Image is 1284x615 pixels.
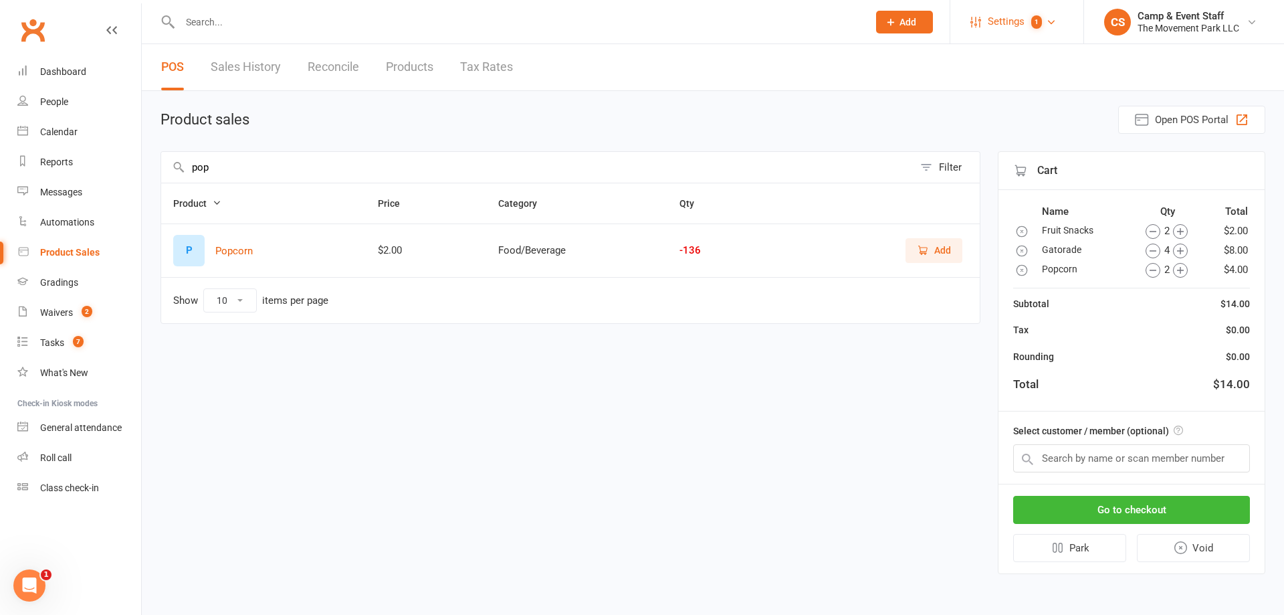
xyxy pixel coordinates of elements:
[41,569,51,580] span: 1
[1041,222,1125,240] td: Fruit Snacks
[40,422,122,433] div: General attendance
[1013,375,1039,393] div: Total
[1210,222,1249,240] td: $2.00
[161,44,184,90] a: POS
[17,177,141,207] a: Messages
[1213,375,1250,393] div: $14.00
[876,11,933,33] button: Add
[40,157,73,167] div: Reports
[1041,203,1125,220] th: Name
[899,17,916,27] span: Add
[17,443,141,473] a: Roll call
[176,13,859,31] input: Search...
[988,7,1025,37] span: Settings
[1210,241,1249,259] td: $8.00
[173,198,221,209] span: Product
[1128,262,1206,278] div: 2
[1137,534,1251,562] button: Void
[40,247,100,258] div: Product Sales
[17,147,141,177] a: Reports
[1210,203,1249,220] th: Total
[211,44,281,90] a: Sales History
[378,245,474,256] div: $2.00
[262,295,328,306] div: items per page
[498,245,655,256] div: Food/Beverage
[17,298,141,328] a: Waivers 2
[378,198,415,209] span: Price
[498,198,552,209] span: Category
[1226,349,1250,364] div: $0.00
[173,288,328,313] div: Show
[914,152,980,183] button: Filter
[386,44,433,90] a: Products
[1127,203,1208,220] th: Qty
[1013,296,1049,311] div: Subtotal
[17,57,141,87] a: Dashboard
[17,207,141,238] a: Automations
[40,337,64,348] div: Tasks
[460,44,513,90] a: Tax Rates
[1041,241,1125,259] td: Gatorade
[1013,323,1029,337] div: Tax
[17,117,141,147] a: Calendar
[82,306,92,317] span: 2
[1128,242,1206,258] div: 4
[679,245,761,256] div: -136
[40,452,72,463] div: Roll call
[1013,349,1054,364] div: Rounding
[1041,260,1125,278] td: Popcorn
[939,159,962,175] div: Filter
[73,336,84,347] span: 7
[1210,260,1249,278] td: $4.00
[17,268,141,298] a: Gradings
[1220,296,1250,311] div: $14.00
[1104,9,1131,35] div: CS
[1138,10,1239,22] div: Camp & Event Staff
[1155,112,1228,128] span: Open POS Portal
[40,66,86,77] div: Dashboard
[17,358,141,388] a: What's New
[934,243,951,258] span: Add
[17,328,141,358] a: Tasks 7
[1118,106,1265,134] button: Open POS Portal
[40,217,94,228] div: Automations
[679,198,709,209] span: Qty
[160,112,249,128] h1: Product sales
[13,569,45,602] iframe: Intercom live chat
[1013,444,1250,472] input: Search by name or scan member number
[17,473,141,503] a: Class kiosk mode
[308,44,359,90] a: Reconcile
[17,413,141,443] a: General attendance kiosk mode
[40,187,82,197] div: Messages
[1013,496,1250,524] button: Go to checkout
[40,482,99,493] div: Class check-in
[1031,15,1042,29] span: 1
[905,238,962,262] button: Add
[173,195,221,211] button: Product
[40,96,68,107] div: People
[161,152,914,183] input: Search products by name, or scan product code
[17,87,141,117] a: People
[1138,22,1239,34] div: The Movement Park LLC
[215,243,253,259] button: Popcorn
[17,238,141,268] a: Product Sales
[40,307,73,318] div: Waivers
[40,126,78,137] div: Calendar
[679,195,709,211] button: Qty
[498,195,552,211] button: Category
[1013,424,1183,438] label: Select customer / member (optional)
[1226,323,1250,337] div: $0.00
[1013,534,1126,562] button: Park
[40,367,88,378] div: What's New
[998,152,1265,190] div: Cart
[378,195,415,211] button: Price
[173,235,205,266] div: Set product image
[1128,223,1206,239] div: 2
[16,13,49,47] a: Clubworx
[40,277,78,288] div: Gradings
